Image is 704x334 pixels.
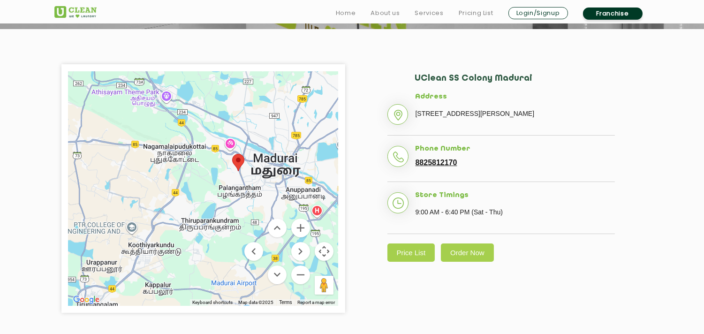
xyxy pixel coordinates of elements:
button: Move down [268,266,287,284]
button: Zoom out [291,266,310,284]
h5: Phone Number [416,145,615,153]
a: Terms [279,299,292,306]
a: About us [371,8,400,19]
button: Map camera controls [315,242,333,261]
a: 8825812170 [416,159,457,167]
a: Home [336,8,356,19]
h5: Address [416,93,615,101]
a: Report a map error [298,299,335,306]
a: Price List [387,243,435,262]
button: Drag Pegman onto the map to open Street View [315,276,333,295]
a: Open this area in Google Maps (opens a new window) [71,294,102,306]
button: Zoom in [291,219,310,237]
img: Google [71,294,102,306]
button: Move left [244,242,263,261]
span: Map data ©2025 [238,300,273,305]
a: Order Now [441,243,494,262]
p: 9:00 AM - 6:40 PM (Sat - Thu) [416,205,615,219]
img: UClean Laundry and Dry Cleaning [54,6,97,18]
a: Services [415,8,443,19]
button: Move up [268,219,287,237]
a: Pricing List [459,8,493,19]
button: Move right [291,242,310,261]
p: [STREET_ADDRESS][PERSON_NAME] [416,106,615,121]
a: Login/Signup [508,7,568,19]
a: Franchise [583,8,643,20]
h2: UClean SS Colony Madurai [415,74,615,93]
button: Keyboard shortcuts [192,299,233,306]
h5: Store Timings [416,191,615,200]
